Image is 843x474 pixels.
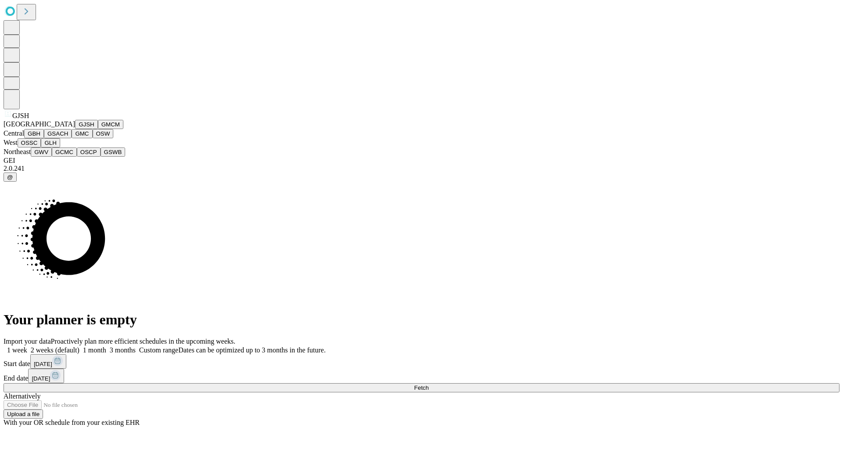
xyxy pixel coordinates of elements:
[4,383,839,392] button: Fetch
[98,120,123,129] button: GMCM
[31,147,52,157] button: GWV
[7,346,27,354] span: 1 week
[110,346,136,354] span: 3 months
[4,157,839,165] div: GEI
[4,312,839,328] h1: Your planner is empty
[30,354,66,369] button: [DATE]
[31,346,79,354] span: 2 weeks (default)
[34,361,52,367] span: [DATE]
[4,148,31,155] span: Northeast
[77,147,101,157] button: OSCP
[72,129,92,138] button: GMC
[51,338,235,345] span: Proactively plan more efficient schedules in the upcoming weeks.
[4,354,839,369] div: Start date
[101,147,126,157] button: GSWB
[139,346,178,354] span: Custom range
[12,112,29,119] span: GJSH
[414,384,429,391] span: Fetch
[41,138,60,147] button: GLH
[4,129,24,137] span: Central
[24,129,44,138] button: GBH
[32,375,50,382] span: [DATE]
[4,409,43,419] button: Upload a file
[18,138,41,147] button: OSSC
[7,174,13,180] span: @
[4,120,75,128] span: [GEOGRAPHIC_DATA]
[4,392,40,400] span: Alternatively
[75,120,98,129] button: GJSH
[4,172,17,182] button: @
[4,338,51,345] span: Import your data
[52,147,77,157] button: GCMC
[83,346,106,354] span: 1 month
[178,346,325,354] span: Dates can be optimized up to 3 months in the future.
[4,139,18,146] span: West
[4,419,140,426] span: With your OR schedule from your existing EHR
[44,129,72,138] button: GSACH
[93,129,114,138] button: OSW
[4,369,839,383] div: End date
[4,165,839,172] div: 2.0.241
[28,369,64,383] button: [DATE]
